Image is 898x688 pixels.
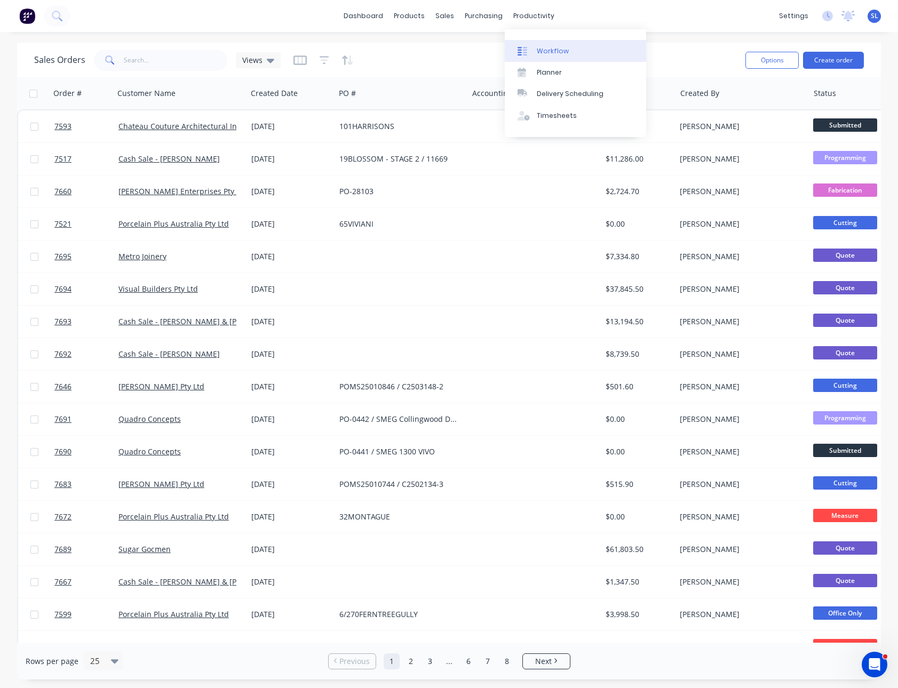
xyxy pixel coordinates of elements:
a: [PERSON_NAME] Pty Ltd [118,381,204,391]
a: Quadro Concepts [118,414,181,424]
span: Cutting [813,216,877,229]
a: Next page [523,656,570,667]
div: [PERSON_NAME] [680,251,798,262]
div: $7,334.80 [606,251,668,262]
div: $0.00 [606,446,668,457]
a: 7692 [54,338,118,370]
a: Page 1 is your current page [384,653,400,669]
a: dashboard [338,8,388,24]
a: Timesheets [505,105,646,126]
div: [DATE] [251,349,331,359]
div: [DATE] [251,154,331,164]
a: 7593 [54,110,118,142]
span: 7686 [54,642,71,652]
div: PO-0441 / SMEG 1300 VIVO [339,446,458,457]
div: $1,347.50 [606,577,668,587]
span: 7599 [54,609,71,620]
span: 7692 [54,349,71,359]
a: Metro Joinery [118,251,166,261]
a: 7599 [54,598,118,630]
div: Workflow [537,46,569,56]
div: [PERSON_NAME] [680,609,798,620]
div: PO-28103 [339,186,458,197]
span: Office Only [813,606,877,620]
div: $0.00 [606,642,668,652]
div: purchasing [459,8,508,24]
span: Cutting [813,379,877,392]
div: 6/270FERNTREEGULLY [339,642,458,652]
div: [PERSON_NAME] [680,349,798,359]
div: [PERSON_NAME] [680,642,798,652]
a: 7660 [54,175,118,207]
a: 7521 [54,208,118,240]
span: 7683 [54,479,71,490]
div: [PERSON_NAME] [680,577,798,587]
a: Workflow [505,40,646,61]
div: Delivery Scheduling [537,89,603,99]
div: [PERSON_NAME] [680,121,798,132]
div: [PERSON_NAME] [680,381,798,392]
div: $37,845.50 [606,284,668,294]
div: [DATE] [251,577,331,587]
ul: Pagination [324,653,575,669]
a: 7691 [54,403,118,435]
a: [PERSON_NAME] Enterprises Pty Ltd [118,186,248,196]
div: 101HARRISONS [339,121,458,132]
span: Measure [813,509,877,522]
span: 7646 [54,381,71,392]
h1: Sales Orders [34,55,85,65]
div: [PERSON_NAME] [680,219,798,229]
span: 7694 [54,284,71,294]
div: POMS25010744 / C2502134-3 [339,479,458,490]
div: PO # [339,88,356,99]
span: Programming [813,151,877,164]
span: Cutting [813,476,877,490]
div: [PERSON_NAME] [680,284,798,294]
div: $2,724.70 [606,186,668,197]
div: [DATE] [251,414,331,425]
a: Page 8 [499,653,515,669]
a: Cash Sale - [PERSON_NAME] [118,349,220,359]
span: 7521 [54,219,71,229]
a: 7689 [54,533,118,565]
a: Porcelain Plus Australia Pty Ltd [118,609,229,619]
div: [DATE] [251,479,331,490]
div: Planner [537,68,562,77]
div: $0.00 [606,511,668,522]
div: $501.60 [606,381,668,392]
span: Quote [813,541,877,555]
a: Page 3 [422,653,438,669]
div: [DATE] [251,121,331,132]
a: Page 7 [480,653,496,669]
a: Previous page [329,656,376,667]
a: 7693 [54,306,118,338]
div: 65VIVIANI [339,219,458,229]
span: 7517 [54,154,71,164]
a: 7672 [54,501,118,533]
span: Quote [813,249,877,262]
div: [DATE] [251,316,331,327]
div: [PERSON_NAME] [680,479,798,490]
span: Fabrication [813,183,877,197]
div: Timesheets [537,111,577,121]
span: Measure [813,639,877,652]
span: Submitted [813,118,877,132]
div: Accounting Order # [472,88,543,99]
div: 19BLOSSOM - STAGE 2 / 11669 [339,154,458,164]
a: 7690 [54,436,118,468]
div: Order # [53,88,82,99]
div: [DATE] [251,284,331,294]
div: productivity [508,8,560,24]
span: Rows per page [26,656,78,667]
a: Porcelain Plus Australia Pty Ltd [118,642,229,652]
iframe: Intercom live chat [862,652,887,677]
a: 7646 [54,371,118,403]
button: Options [745,52,799,69]
a: Page 6 [460,653,476,669]
span: Quote [813,314,877,327]
div: [PERSON_NAME] [680,154,798,164]
span: Views [242,54,263,66]
span: 7593 [54,121,71,132]
div: [DATE] [251,511,331,522]
div: Status [814,88,836,99]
